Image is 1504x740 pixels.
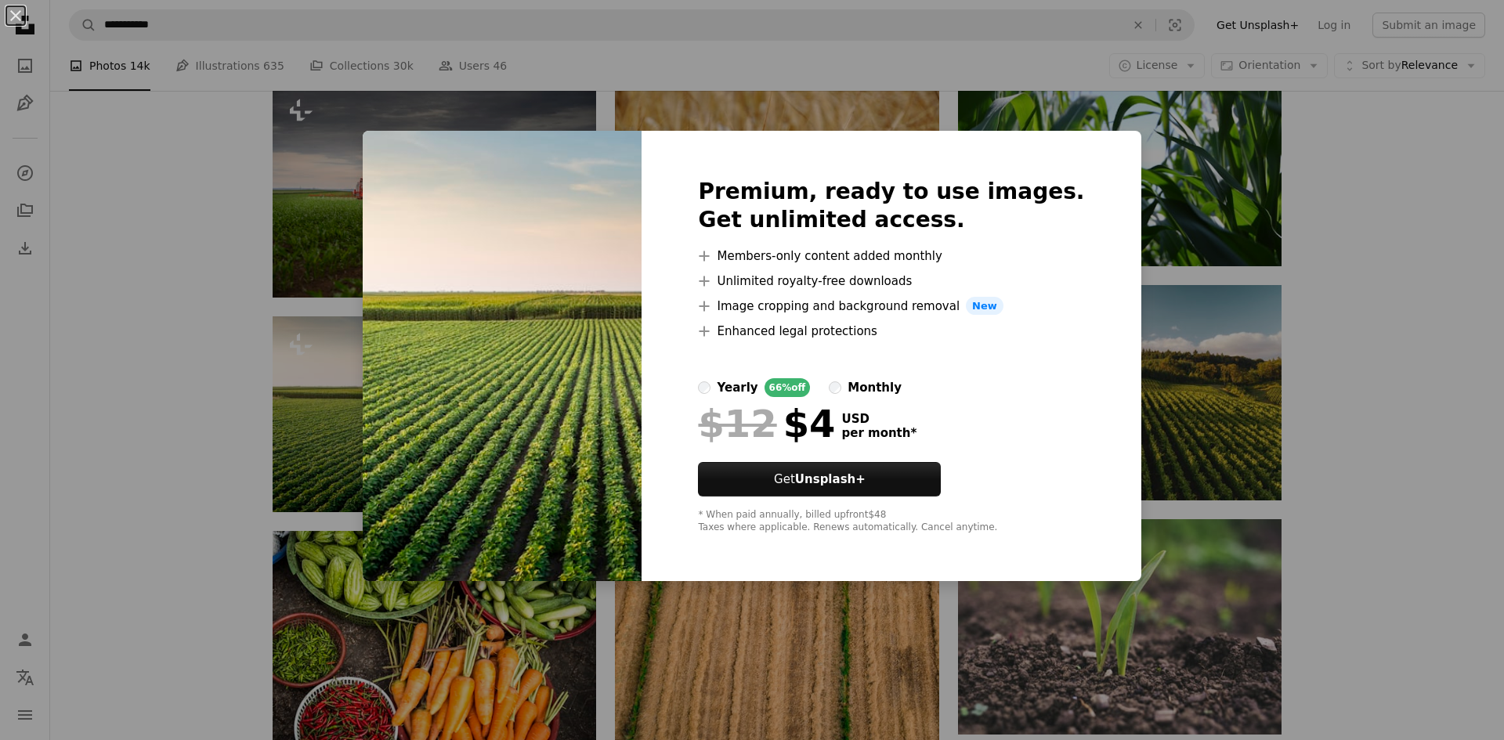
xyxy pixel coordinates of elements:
[765,378,811,397] div: 66% off
[841,412,916,426] span: USD
[698,247,1084,265] li: Members-only content added monthly
[717,378,757,397] div: yearly
[363,131,642,582] img: premium_photo-1661902195336-996462e0d1d6
[698,297,1084,316] li: Image cropping and background removal
[829,381,841,394] input: monthly
[698,322,1084,341] li: Enhanced legal protections
[698,403,835,444] div: $4
[841,426,916,440] span: per month *
[698,272,1084,291] li: Unlimited royalty-free downloads
[848,378,902,397] div: monthly
[698,178,1084,234] h2: Premium, ready to use images. Get unlimited access.
[698,509,1084,534] div: * When paid annually, billed upfront $48 Taxes where applicable. Renews automatically. Cancel any...
[795,472,866,486] strong: Unsplash+
[698,462,941,496] button: GetUnsplash+
[966,297,1003,316] span: New
[698,381,710,394] input: yearly66%off
[698,403,776,444] span: $12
